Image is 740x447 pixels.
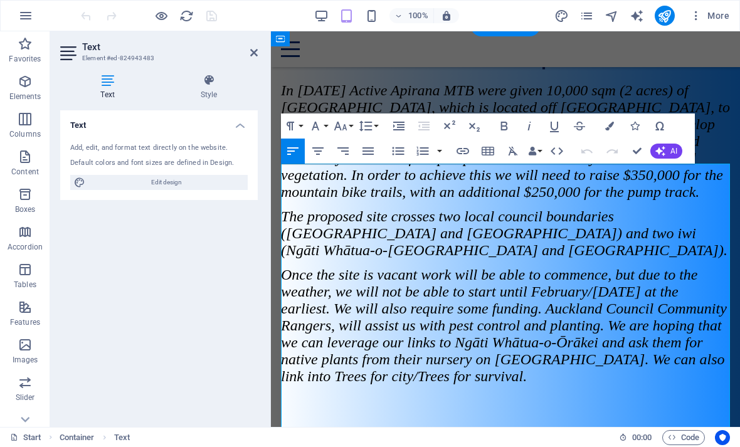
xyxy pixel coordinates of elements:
p: Content [11,167,39,177]
i: Publish [657,9,672,23]
i: Design (Ctrl+Alt+Y) [554,9,569,23]
button: Clear Formatting [501,139,525,164]
p: Columns [9,129,41,139]
i: AI Writer [630,9,644,23]
button: Ordered List [435,139,445,164]
h6: Session time [619,430,652,445]
span: 00 00 [632,430,652,445]
button: navigator [605,8,620,23]
button: Align Left [281,139,305,164]
p: Accordion [8,242,43,252]
button: Strikethrough [568,113,591,139]
button: Decrease Indent [412,113,436,139]
nav: breadcrumb [60,430,130,445]
button: Font Size [331,113,355,139]
button: Redo (⌘⇧Z) [600,139,624,164]
button: Undo (⌘Z) [575,139,599,164]
button: Insert Link [451,139,475,164]
button: AI [650,144,682,159]
button: Align Right [331,139,355,164]
p: Images [13,355,38,365]
button: Click here to leave preview mode and continue editing [154,8,169,23]
button: Align Justify [356,139,380,164]
button: design [554,8,569,23]
button: Icons [623,113,647,139]
i: On resize automatically adjust zoom level to fit chosen device. [441,10,452,21]
button: Unordered List [386,139,410,164]
button: Align Center [306,139,330,164]
span: Click to select. Double-click to edit [114,430,130,445]
h3: Element #ed-824943483 [82,53,233,64]
button: Insert Table [476,139,500,164]
button: publish [655,6,675,26]
button: Special Characters [648,113,672,139]
button: Line Height [356,113,380,139]
button: Data Bindings [526,139,544,164]
button: Italic (⌘I) [517,113,541,139]
p: Tables [14,280,36,290]
p: Boxes [15,204,36,214]
span: : [641,433,643,442]
div: Default colors and font sizes are defined in Design. [70,158,248,169]
h2: Text [82,41,258,53]
p: Favorites [9,54,41,64]
p: Slider [16,392,35,402]
i: Reload page [179,9,194,23]
i: Navigator [605,9,619,23]
button: 100% [389,8,434,23]
span: Code [668,430,699,445]
i: Pages (Ctrl+Alt+S) [579,9,594,23]
button: Usercentrics [715,430,730,445]
button: Ordered List [411,139,435,164]
h4: Text [60,74,160,100]
a: Click to cancel selection. Double-click to open Pages [10,430,41,445]
button: text_generator [630,8,645,23]
p: Elements [9,92,41,102]
button: Colors [598,113,621,139]
div: Add, edit, and format text directly on the website. [70,143,248,154]
button: More [685,6,734,26]
p: Features [10,317,40,327]
span: Edit design [89,175,244,190]
h4: Text [60,110,258,133]
span: Click to select. Double-click to edit [60,430,95,445]
button: HTML [545,139,569,164]
h4: Style [160,74,258,100]
span: AI [670,147,677,155]
button: Subscript [462,113,486,139]
button: Bold (⌘B) [492,113,516,139]
button: Font Family [306,113,330,139]
button: Confirm (⌘+⏎) [625,139,649,164]
button: Underline (⌘U) [542,113,566,139]
button: Superscript [437,113,461,139]
span: More [690,9,729,22]
h6: 100% [408,8,428,23]
button: Edit design [70,175,248,190]
button: reload [179,8,194,23]
button: Increase Indent [387,113,411,139]
button: pages [579,8,595,23]
button: Code [662,430,705,445]
button: Paragraph Format [281,113,305,139]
